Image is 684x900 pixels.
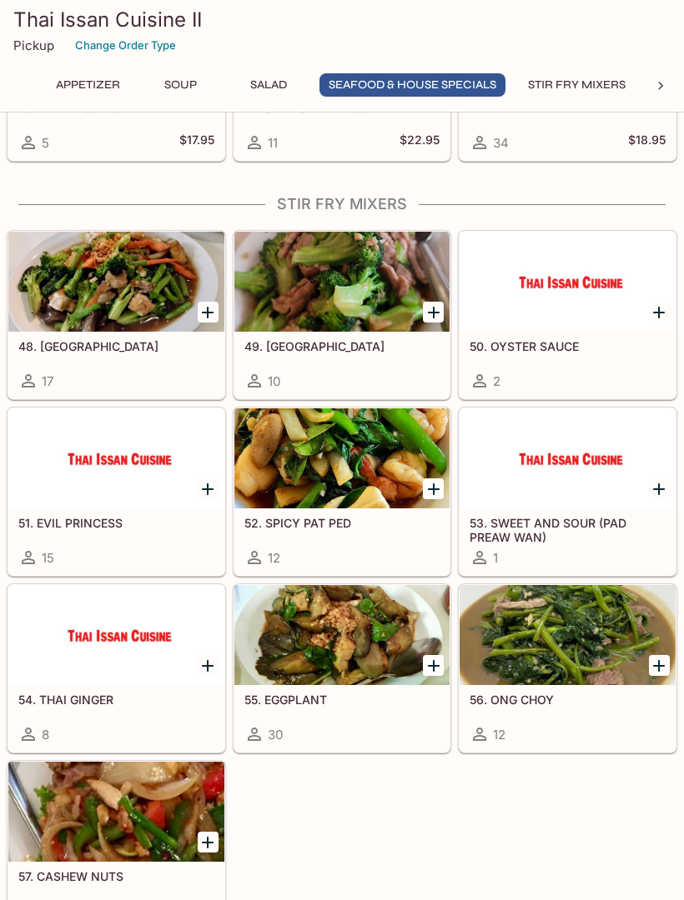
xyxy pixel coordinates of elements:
div: 49. BROCCOLI [234,232,450,332]
span: 10 [268,373,280,389]
button: Soup [143,73,218,97]
h5: $18.95 [628,132,666,152]
h5: $17.95 [179,132,214,152]
div: 56. ONG CHOY [460,585,676,685]
button: Add 57. CASHEW NUTS [198,832,219,852]
button: Add 56. ONG CHOY [649,655,670,676]
div: 50. OYSTER SAUCE [460,232,676,332]
span: 8 [42,727,49,742]
button: Add 55. EGGPLANT [423,655,444,676]
a: 50. OYSTER SAUCE2 [459,231,676,399]
h5: $22.95 [400,132,440,152]
p: Pickup [13,37,54,53]
span: 11 [268,135,278,151]
div: 57. CASHEW NUTS [8,762,224,862]
a: 49. [GEOGRAPHIC_DATA]10 [234,231,451,399]
div: 52. SPICY PAT PED [234,408,450,508]
span: 1 [493,550,498,566]
span: 30 [268,727,283,742]
span: 15 [42,550,54,566]
a: 53. SWEET AND SOUR (PAD PREAW WAN)1 [459,407,676,576]
h5: 53. SWEET AND SOUR (PAD PREAW WAN) [470,516,666,543]
h5: 54. THAI GINGER [18,692,214,707]
h5: 56. ONG CHOY [470,692,666,707]
a: 54. THAI GINGER8 [8,584,225,752]
h5: 50. OYSTER SAUCE [470,339,666,353]
span: 12 [493,727,505,742]
a: 56. ONG CHOY12 [459,584,676,752]
h5: 52. SPICY PAT PED [244,516,440,530]
h4: Stir Fry Mixers [7,195,677,213]
button: Salad [231,73,306,97]
div: 55. EGGPLANT [234,585,450,685]
a: 48. [GEOGRAPHIC_DATA]17 [8,231,225,399]
a: 52. SPICY PAT PED12 [234,407,451,576]
span: 17 [42,373,53,389]
button: Appetizer [47,73,129,97]
button: Add 49. BROCCOLI [423,302,444,322]
a: 55. EGGPLANT30 [234,584,451,752]
button: Add 51. EVIL PRINCESS [198,478,219,499]
h5: 57. CASHEW NUTS [18,869,214,883]
div: 48. GARLIC [8,232,224,332]
button: Add 50. OYSTER SAUCE [649,302,670,322]
button: Stir Fry Mixers [519,73,635,97]
h5: 55. EGGPLANT [244,692,440,707]
span: 12 [268,550,280,566]
div: 51. EVIL PRINCESS [8,408,224,508]
span: 5 [42,135,49,151]
a: 51. EVIL PRINCESS15 [8,407,225,576]
div: 54. THAI GINGER [8,585,224,685]
span: 34 [493,135,509,151]
h5: 49. [GEOGRAPHIC_DATA] [244,339,440,353]
span: 2 [493,373,500,389]
button: Add 53. SWEET AND SOUR (PAD PREAW WAN) [649,478,670,499]
h5: 51. EVIL PRINCESS [18,516,214,530]
h5: 48. [GEOGRAPHIC_DATA] [18,339,214,353]
h3: Thai Issan Cuisine II [13,7,671,32]
button: Add 52. SPICY PAT PED [423,478,444,499]
button: Add 48. GARLIC [198,302,219,322]
div: 53. SWEET AND SOUR (PAD PREAW WAN) [460,408,676,508]
button: Seafood & House Specials [319,73,505,97]
button: Add 54. THAI GINGER [198,655,219,676]
button: Change Order Type [68,32,184,58]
